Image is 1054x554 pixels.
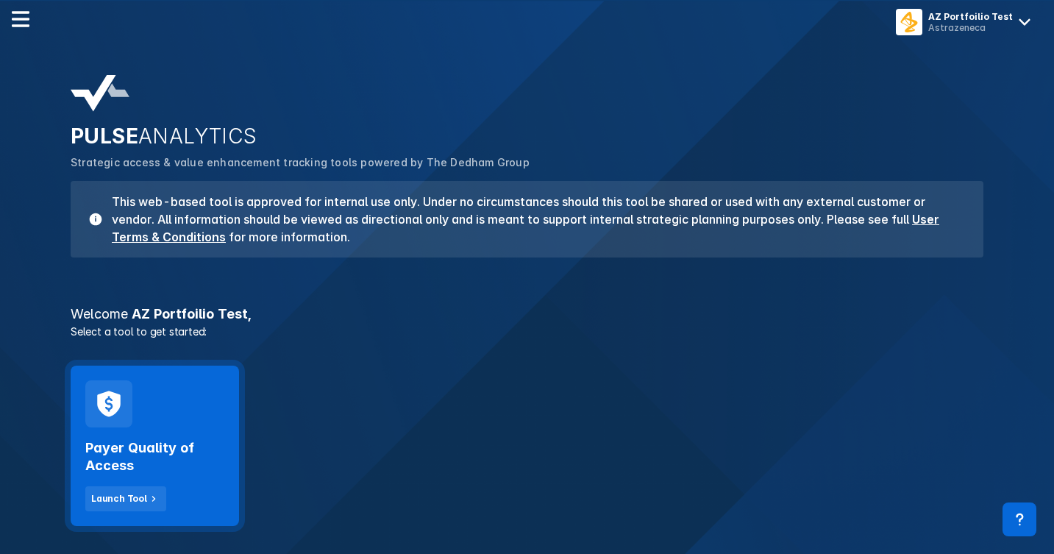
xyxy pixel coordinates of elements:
button: Launch Tool [85,486,166,511]
img: menu button [899,12,919,32]
h3: AZ Portfoilio Test , [62,308,992,321]
h3: This web-based tool is approved for internal use only. Under no circumstances should this tool be... [103,193,966,246]
div: Launch Tool [91,492,147,505]
p: Strategic access & value enhancement tracking tools powered by The Dedham Group [71,155,983,171]
a: Payer Quality of AccessLaunch Tool [71,366,239,526]
span: Welcome [71,306,128,322]
div: AZ Portfoilio Test [928,11,1013,22]
h2: PULSE [71,124,983,149]
img: menu--horizontal.svg [12,10,29,28]
p: Select a tool to get started: [62,324,992,339]
div: Astrazeneca [928,22,1013,33]
img: pulse-analytics-logo [71,75,129,112]
span: ANALYTICS [138,124,257,149]
h2: Payer Quality of Access [85,439,224,475]
div: Contact Support [1003,502,1036,536]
